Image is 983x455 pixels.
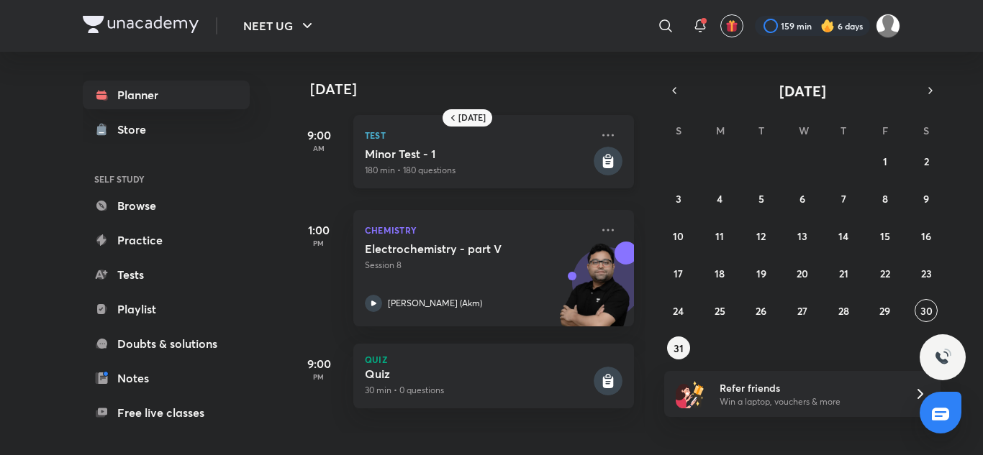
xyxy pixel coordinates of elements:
p: PM [290,372,348,381]
img: unacademy [555,242,634,341]
abbr: Wednesday [799,124,809,137]
abbr: August 2, 2025 [924,155,929,168]
abbr: August 4, 2025 [717,192,722,206]
button: August 3, 2025 [667,187,690,210]
abbr: August 23, 2025 [921,267,932,280]
a: Free live classes [83,398,250,427]
button: August 12, 2025 [750,224,773,247]
button: August 2, 2025 [915,150,938,173]
abbr: Thursday [841,124,846,137]
img: referral [676,380,705,408]
img: Company Logo [83,16,199,33]
img: ttu [934,349,951,366]
a: Notes [83,364,250,392]
button: [DATE] [684,81,920,101]
button: August 7, 2025 [832,187,855,210]
abbr: August 27, 2025 [797,304,807,318]
abbr: August 21, 2025 [839,267,848,280]
button: NEET UG [235,12,325,40]
button: August 25, 2025 [708,299,731,322]
p: Test [365,127,591,144]
button: August 9, 2025 [915,187,938,210]
button: August 16, 2025 [915,224,938,247]
abbr: August 3, 2025 [676,192,681,206]
abbr: August 20, 2025 [797,267,808,280]
button: August 30, 2025 [915,299,938,322]
abbr: August 26, 2025 [756,304,766,318]
abbr: August 10, 2025 [673,229,684,243]
abbr: August 17, 2025 [674,267,683,280]
button: August 31, 2025 [667,336,690,359]
img: Mahi Singh [876,14,900,38]
div: Store [117,121,155,138]
abbr: Saturday [923,124,929,137]
p: Session 8 [365,259,591,272]
a: Tests [83,260,250,289]
button: August 24, 2025 [667,299,690,322]
button: August 19, 2025 [750,262,773,285]
a: Store [83,115,250,144]
a: Practice [83,226,250,254]
button: August 26, 2025 [750,299,773,322]
h5: Minor Test - 1 [365,147,591,161]
abbr: August 1, 2025 [883,155,887,168]
button: August 20, 2025 [791,262,814,285]
img: avatar [725,19,738,32]
button: August 18, 2025 [708,262,731,285]
abbr: August 29, 2025 [879,304,890,318]
button: August 17, 2025 [667,262,690,285]
abbr: August 8, 2025 [882,192,888,206]
button: August 11, 2025 [708,224,731,247]
h5: 9:00 [290,355,348,372]
abbr: Sunday [676,124,681,137]
h6: [DATE] [458,112,486,124]
abbr: August 25, 2025 [715,304,725,318]
button: August 5, 2025 [750,187,773,210]
button: August 27, 2025 [791,299,814,322]
button: August 22, 2025 [874,262,897,285]
a: Company Logo [83,16,199,37]
button: August 6, 2025 [791,187,814,210]
a: Doubts & solutions [83,329,250,358]
p: Chemistry [365,221,591,239]
p: [PERSON_NAME] (Akm) [388,297,482,310]
a: Browse [83,191,250,220]
button: August 10, 2025 [667,224,690,247]
button: August 23, 2025 [915,262,938,285]
p: PM [290,239,348,247]
button: August 15, 2025 [874,224,897,247]
h6: SELF STUDY [83,167,250,191]
button: August 1, 2025 [874,150,897,173]
button: August 29, 2025 [874,299,897,322]
abbr: August 31, 2025 [674,341,684,355]
button: August 28, 2025 [832,299,855,322]
abbr: August 14, 2025 [838,229,848,243]
span: [DATE] [779,81,826,101]
abbr: August 13, 2025 [797,229,807,243]
abbr: August 24, 2025 [673,304,684,318]
button: avatar [720,14,743,37]
p: Quiz [365,355,622,364]
abbr: August 30, 2025 [920,304,933,318]
button: August 14, 2025 [832,224,855,247]
h5: Electrochemistry - part V [365,242,544,256]
button: August 4, 2025 [708,187,731,210]
p: 180 min • 180 questions [365,164,591,177]
a: Playlist [83,295,250,323]
abbr: August 18, 2025 [715,267,725,280]
abbr: August 11, 2025 [715,229,724,243]
abbr: Monday [716,124,725,137]
p: AM [290,144,348,152]
h5: 9:00 [290,127,348,144]
h5: 1:00 [290,221,348,239]
a: Planner [83,81,250,109]
h5: Quiz [365,367,591,381]
abbr: August 5, 2025 [758,192,764,206]
abbr: August 12, 2025 [756,229,766,243]
abbr: Tuesday [758,124,764,137]
abbr: August 19, 2025 [756,267,766,280]
abbr: August 28, 2025 [838,304,849,318]
img: streak [820,19,835,33]
abbr: August 7, 2025 [841,192,846,206]
p: Win a laptop, vouchers & more [720,395,897,408]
